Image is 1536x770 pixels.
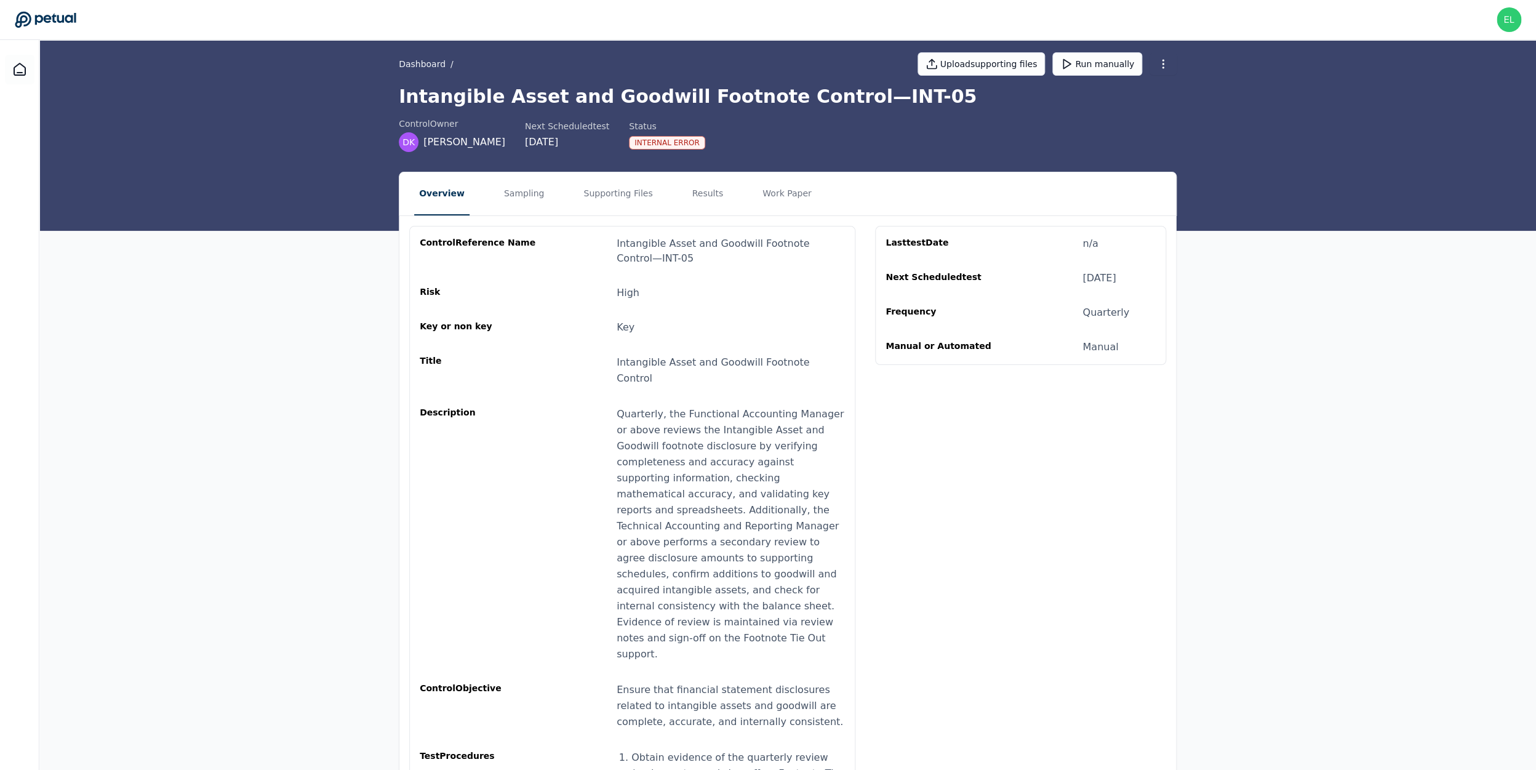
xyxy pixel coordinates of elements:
[886,305,1004,320] div: Frequency
[617,682,845,730] div: Ensure that financial statement disclosures related to intangible assets and goodwill are complet...
[1082,305,1129,320] div: Quarterly
[629,120,705,132] div: Status
[399,172,1176,215] nav: Tabs
[578,172,657,215] button: Supporting Files
[687,172,728,215] button: Results
[1052,52,1142,76] button: Run manually
[886,236,1004,251] div: Last test Date
[617,356,809,384] span: Intangible Asset and Goodwill Footnote Control
[399,86,1177,108] h1: Intangible Asset and Goodwill Footnote Control — INT-05
[617,320,634,335] div: Key
[918,52,1046,76] button: Uploadsupporting files
[420,355,538,387] div: Title
[420,236,538,266] div: control Reference Name
[499,172,550,215] button: Sampling
[1082,236,1098,251] div: n/a
[617,236,845,266] div: Intangible Asset and Goodwill Footnote Control — INT-05
[617,406,845,662] div: Quarterly, the Functional Accounting Manager or above reviews the Intangible Asset and Goodwill f...
[399,58,446,70] a: Dashboard
[5,55,34,84] a: Dashboard
[420,286,538,300] div: Risk
[886,340,1004,355] div: Manual or Automated
[423,135,505,150] span: [PERSON_NAME]
[617,286,639,300] div: High
[525,120,609,132] div: Next Scheduled test
[1082,340,1118,355] div: Manual
[886,271,1004,286] div: Next Scheduled test
[414,172,470,215] button: Overview
[399,58,458,70] div: /
[758,172,817,215] button: Work Paper
[525,135,609,150] div: [DATE]
[420,682,538,730] div: control Objective
[420,406,538,662] div: Description
[1082,271,1116,286] div: [DATE]
[402,136,415,148] span: DK
[399,118,505,130] div: control Owner
[420,320,538,335] div: Key or non key
[15,11,76,28] a: Go to Dashboard
[1497,7,1521,32] img: eliot+reddit@petual.ai
[629,136,705,150] div: Internal Error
